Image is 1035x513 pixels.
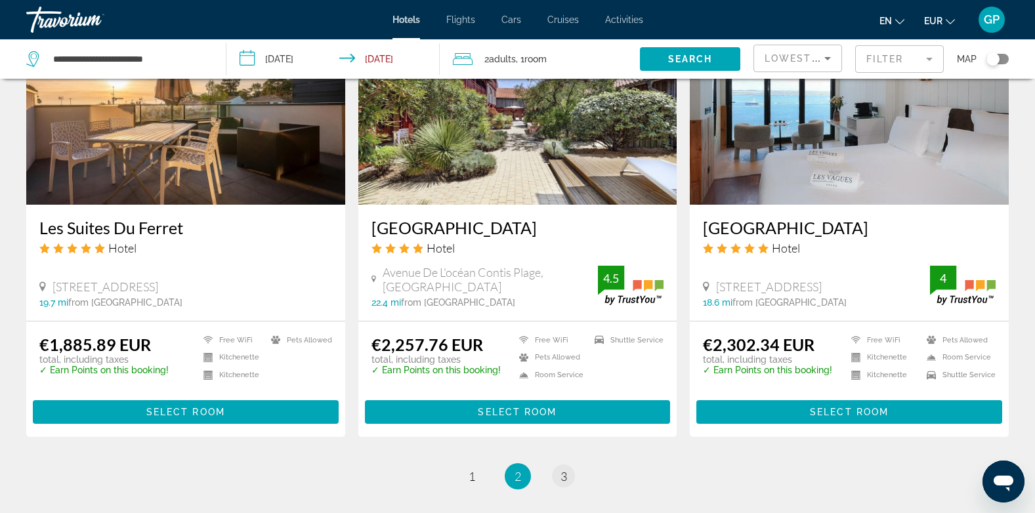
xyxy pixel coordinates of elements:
[703,241,996,255] div: 5 star Hotel
[703,335,814,354] ins: €2,302.34 EUR
[489,54,516,64] span: Adults
[560,469,567,483] span: 3
[501,14,521,25] a: Cars
[371,335,483,354] ins: €2,257.76 EUR
[33,400,339,424] button: Select Room
[401,297,515,308] span: from [GEOGRAPHIC_DATA]
[524,54,547,64] span: Room
[108,241,137,255] span: Hotel
[975,6,1009,33] button: User Menu
[513,369,588,380] li: Room Service
[427,241,455,255] span: Hotel
[39,297,68,308] span: 19.7 mi
[513,335,588,346] li: Free WiFi
[547,14,579,25] a: Cruises
[845,352,920,363] li: Kitchenette
[930,266,996,304] img: trustyou-badge.svg
[371,365,501,375] p: ✓ Earn Points on this booking!
[26,3,158,37] a: Travorium
[924,16,942,26] span: EUR
[478,407,557,417] span: Select Room
[440,39,640,79] button: Travelers: 2 adults, 0 children
[703,365,832,375] p: ✓ Earn Points on this booking!
[39,365,169,375] p: ✓ Earn Points on this booking!
[484,50,516,68] span: 2
[68,297,182,308] span: from [GEOGRAPHIC_DATA]
[383,265,598,294] span: Avenue De L'océan Contis Plage, [GEOGRAPHIC_DATA]
[197,369,264,380] li: Kitchenette
[924,11,955,30] button: Change currency
[696,403,1002,417] a: Select Room
[371,297,401,308] span: 22.4 mi
[920,352,996,363] li: Room Service
[703,297,732,308] span: 18.6 mi
[39,335,151,354] ins: €1,885.89 EUR
[984,13,1000,26] span: GP
[197,352,264,363] li: Kitchenette
[605,14,643,25] a: Activities
[982,461,1024,503] iframe: Bouton de lancement de la fenêtre de messagerie
[845,369,920,380] li: Kitchenette
[365,400,671,424] button: Select Room
[977,53,1009,65] button: Toggle map
[716,279,822,294] span: [STREET_ADDRESS]
[879,11,904,30] button: Change language
[226,39,440,79] button: Check-in date: Jul 4, 2026 Check-out date: Jul 11, 2026
[810,407,889,417] span: Select Room
[392,14,420,25] a: Hotels
[598,266,664,304] img: trustyou-badge.svg
[855,45,944,73] button: Filter
[197,335,264,346] li: Free WiFi
[703,354,832,365] p: total, including taxes
[957,50,977,68] span: Map
[371,218,664,237] a: [GEOGRAPHIC_DATA]
[371,354,501,365] p: total, including taxes
[765,53,849,64] span: Lowest Price
[515,469,521,483] span: 2
[516,50,547,68] span: , 1
[371,241,664,255] div: 4 star Hotel
[879,16,892,26] span: en
[696,400,1002,424] button: Select Room
[39,218,332,237] a: Les Suites Du Ferret
[446,14,475,25] a: Flights
[264,335,332,346] li: Pets Allowed
[703,218,996,237] a: [GEOGRAPHIC_DATA]
[39,241,332,255] div: 5 star Hotel
[588,335,664,346] li: Shuttle Service
[469,469,475,483] span: 1
[39,354,169,365] p: total, including taxes
[668,54,713,64] span: Search
[33,403,339,417] a: Select Room
[920,369,996,380] li: Shuttle Service
[365,403,671,417] a: Select Room
[772,241,800,255] span: Hotel
[598,270,624,286] div: 4.5
[845,335,920,346] li: Free WiFi
[640,47,740,71] button: Search
[920,335,996,346] li: Pets Allowed
[26,463,1009,489] nav: Pagination
[930,270,956,286] div: 4
[146,407,225,417] span: Select Room
[513,352,588,363] li: Pets Allowed
[53,279,158,294] span: [STREET_ADDRESS]
[765,51,831,66] mat-select: Sort by
[732,297,847,308] span: from [GEOGRAPHIC_DATA]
